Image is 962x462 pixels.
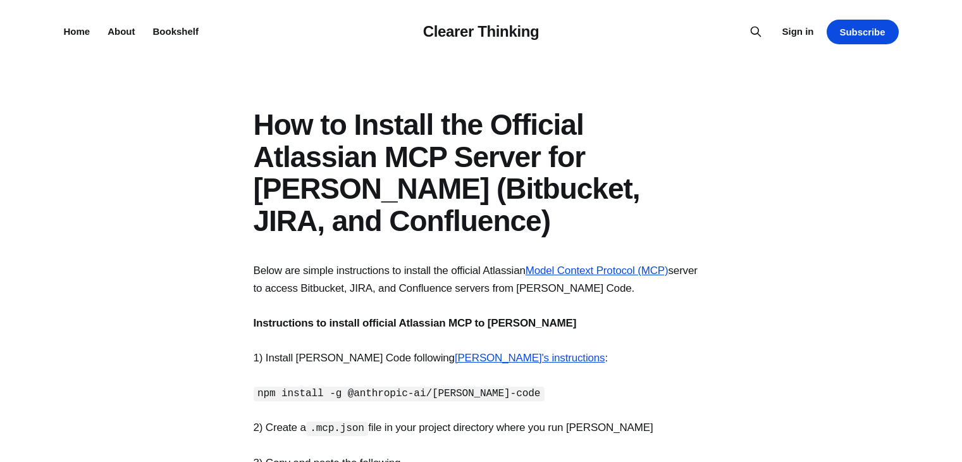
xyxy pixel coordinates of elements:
[108,26,135,37] a: About
[306,421,369,436] code: .mcp.json
[423,23,540,40] a: Clearer Thinking
[254,262,709,296] p: Below are simple instructions to install the official Atlassian server to access Bitbucket, JIRA,...
[455,352,605,364] a: [PERSON_NAME]'s instructions
[64,26,90,37] a: Home
[254,349,709,366] p: 1) Install [PERSON_NAME] Code following :
[254,317,577,329] strong: Instructions to install official Atlassian MCP to [PERSON_NAME]
[827,20,899,44] a: Subscribe
[526,265,669,277] a: Model Context Protocol (MCP)
[746,22,766,42] button: Search this site
[254,419,709,436] p: 2) Create a file in your project directory where you run [PERSON_NAME]
[254,109,709,237] h1: How to Install the Official Atlassian MCP Server for [PERSON_NAME] (Bitbucket, JIRA, and Confluence)
[254,387,545,401] code: npm install -g @anthropic-ai/[PERSON_NAME]-code
[153,26,199,37] a: Bookshelf
[782,24,814,39] a: Sign in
